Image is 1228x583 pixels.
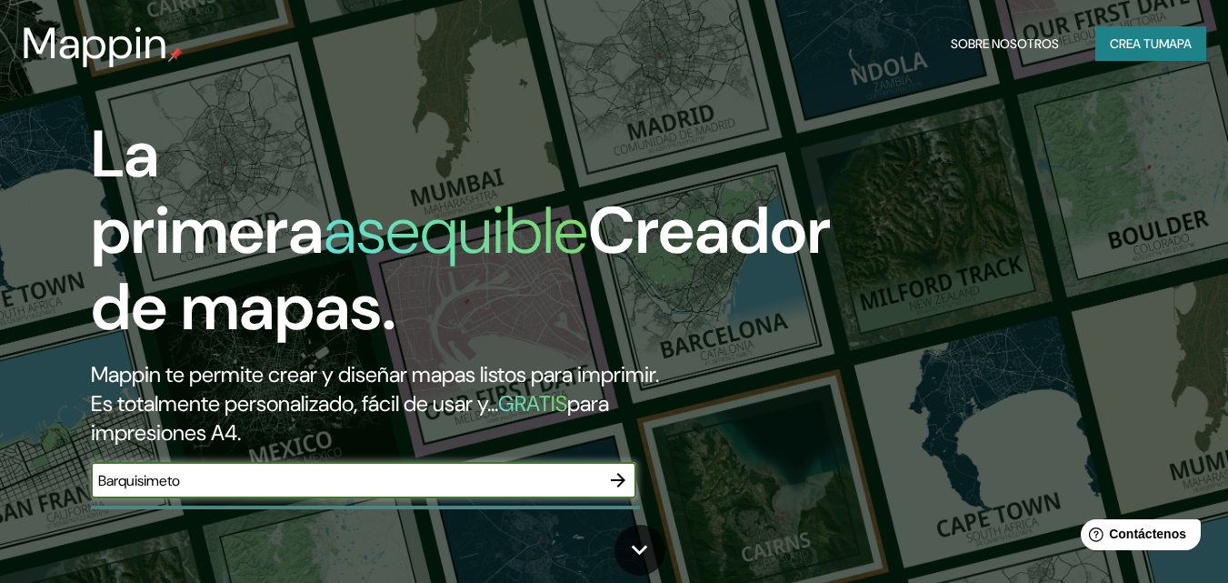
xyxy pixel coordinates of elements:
font: Es totalmente personalizado, fácil de usar y... [91,389,498,417]
font: Mappin te permite crear y diseñar mapas listos para imprimir. [91,360,659,388]
button: Crea tumapa [1095,26,1206,61]
font: La primera [91,112,324,273]
font: Creador de mapas. [91,188,831,349]
button: Sobre nosotros [943,26,1066,61]
input: Elige tu lugar favorito [91,470,600,491]
font: mapa [1159,35,1192,52]
iframe: Lanzador de widgets de ayuda [1066,512,1208,563]
font: Sobre nosotros [951,35,1059,52]
font: asequible [324,188,588,273]
font: Crea tu [1110,35,1159,52]
font: GRATIS [498,389,567,417]
img: pin de mapeo [168,47,183,62]
font: Mappin [22,15,168,72]
font: para impresiones A4. [91,389,609,447]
